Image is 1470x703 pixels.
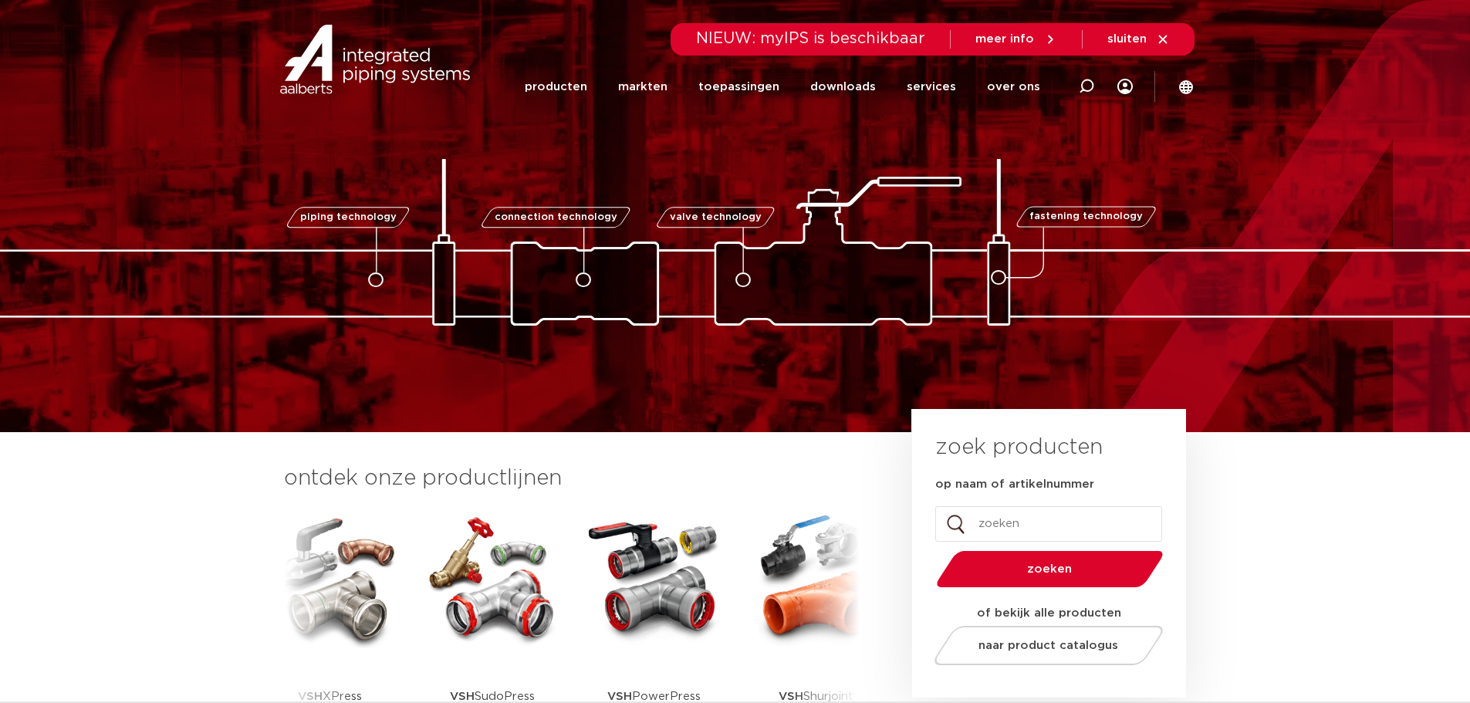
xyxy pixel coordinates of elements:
[987,56,1040,118] a: over ons
[618,56,667,118] a: markten
[696,31,925,46] span: NIEUW: myIPS is beschikbaar
[935,506,1162,542] input: zoeken
[284,463,860,494] h3: ontdek onze productlijnen
[1107,32,1170,46] a: sluiten
[298,691,323,702] strong: VSH
[607,691,632,702] strong: VSH
[525,56,1040,118] nav: Menu
[978,640,1118,651] span: naar product catalogus
[976,563,1124,575] span: zoeken
[779,691,803,702] strong: VSH
[450,691,475,702] strong: VSH
[698,56,779,118] a: toepassingen
[935,477,1094,492] label: op naam of artikelnummer
[930,626,1167,665] a: naar product catalogus
[930,549,1169,589] button: zoeken
[975,32,1057,46] a: meer info
[525,56,587,118] a: producten
[935,432,1103,463] h3: zoek producten
[810,56,876,118] a: downloads
[1117,56,1133,118] div: my IPS
[907,56,956,118] a: services
[670,212,762,222] span: valve technology
[494,212,617,222] span: connection technology
[1029,212,1143,222] span: fastening technology
[1107,33,1147,45] span: sluiten
[977,607,1121,619] strong: of bekijk alle producten
[975,33,1034,45] span: meer info
[300,212,397,222] span: piping technology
